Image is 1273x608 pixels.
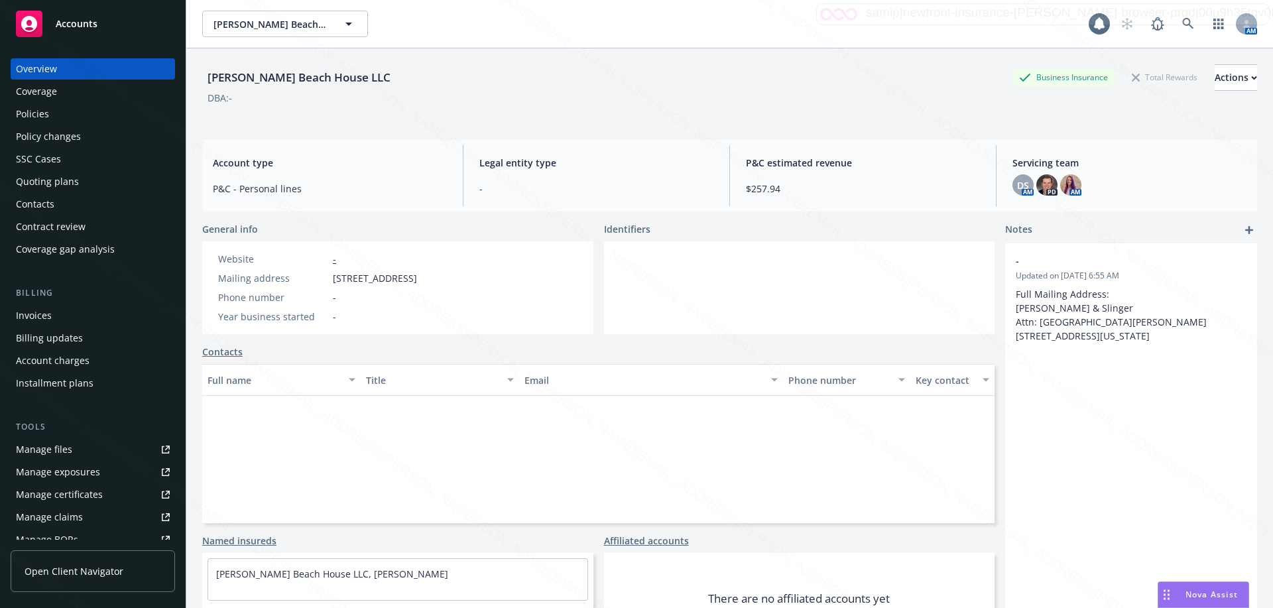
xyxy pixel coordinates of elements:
[333,290,336,304] span: -
[1215,65,1257,90] div: Actions
[11,286,175,300] div: Billing
[213,156,447,170] span: Account type
[524,373,763,387] div: Email
[11,420,175,434] div: Tools
[16,81,57,102] div: Coverage
[218,271,328,285] div: Mailing address
[1215,64,1257,91] button: Actions
[479,156,713,170] span: Legal entity type
[202,69,396,86] div: [PERSON_NAME] Beach House LLC
[208,373,341,387] div: Full name
[202,11,368,37] button: [PERSON_NAME] Beach House LLC
[218,310,328,324] div: Year business started
[25,564,123,578] span: Open Client Navigator
[16,103,49,125] div: Policies
[11,58,175,80] a: Overview
[11,507,175,528] a: Manage claims
[16,328,83,349] div: Billing updates
[1012,156,1246,170] span: Servicing team
[1158,581,1249,608] button: Nova Assist
[1017,178,1029,192] span: DS
[1158,582,1175,607] div: Drag to move
[202,534,276,548] a: Named insureds
[1175,11,1201,37] a: Search
[213,17,328,31] span: [PERSON_NAME] Beach House LLC
[519,364,783,396] button: Email
[16,529,78,550] div: Manage BORs
[16,484,103,505] div: Manage certificates
[11,373,175,394] a: Installment plans
[11,81,175,102] a: Coverage
[746,182,980,196] span: $257.94
[746,156,980,170] span: P&C estimated revenue
[1114,11,1140,37] a: Start snowing
[216,568,448,580] a: [PERSON_NAME] Beach House LLC, [PERSON_NAME]
[1016,270,1246,282] span: Updated on [DATE] 6:55 AM
[479,182,713,196] span: -
[11,103,175,125] a: Policies
[11,305,175,326] a: Invoices
[916,373,975,387] div: Key contact
[1060,174,1081,196] img: photo
[333,253,336,265] a: -
[11,461,175,483] a: Manage exposures
[1185,589,1238,600] span: Nova Assist
[16,58,57,80] div: Overview
[16,439,72,460] div: Manage files
[333,310,336,324] span: -
[16,216,86,237] div: Contract review
[16,461,100,483] div: Manage exposures
[11,171,175,192] a: Quoting plans
[213,182,447,196] span: P&C - Personal lines
[1012,69,1115,86] div: Business Insurance
[1005,222,1032,238] span: Notes
[11,529,175,550] a: Manage BORs
[202,222,258,236] span: General info
[16,194,54,215] div: Contacts
[11,239,175,260] a: Coverage gap analysis
[1036,174,1058,196] img: photo
[604,222,650,236] span: Identifiers
[218,252,328,266] div: Website
[56,19,97,29] span: Accounts
[361,364,519,396] button: Title
[16,305,52,326] div: Invoices
[1241,222,1257,238] a: add
[1016,254,1212,268] span: -
[208,91,232,105] div: DBA: -
[11,484,175,505] a: Manage certificates
[16,171,79,192] div: Quoting plans
[218,290,328,304] div: Phone number
[11,439,175,460] a: Manage files
[11,328,175,349] a: Billing updates
[1016,287,1246,343] p: Full Mailing Address: [PERSON_NAME] & Slinger Attn: [GEOGRAPHIC_DATA][PERSON_NAME] [STREET_ADDRES...
[16,373,93,394] div: Installment plans
[11,5,175,42] a: Accounts
[202,364,361,396] button: Full name
[910,364,995,396] button: Key contact
[16,126,81,147] div: Policy changes
[16,149,61,170] div: SSC Cases
[604,534,689,548] a: Affiliated accounts
[1144,11,1171,37] a: Report a Bug
[333,271,417,285] span: [STREET_ADDRESS]
[783,364,910,396] button: Phone number
[16,239,115,260] div: Coverage gap analysis
[1005,243,1257,353] div: -Updated on [DATE] 6:55 AMFull Mailing Address: [PERSON_NAME] & Slinger Attn: [GEOGRAPHIC_DATA][P...
[16,507,83,528] div: Manage claims
[1125,69,1204,86] div: Total Rewards
[1205,11,1232,37] a: Switch app
[11,216,175,237] a: Contract review
[11,194,175,215] a: Contacts
[11,149,175,170] a: SSC Cases
[11,126,175,147] a: Policy changes
[11,350,175,371] a: Account charges
[366,373,499,387] div: Title
[16,350,90,371] div: Account charges
[708,591,890,607] span: There are no affiliated accounts yet
[202,345,243,359] a: Contacts
[788,373,890,387] div: Phone number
